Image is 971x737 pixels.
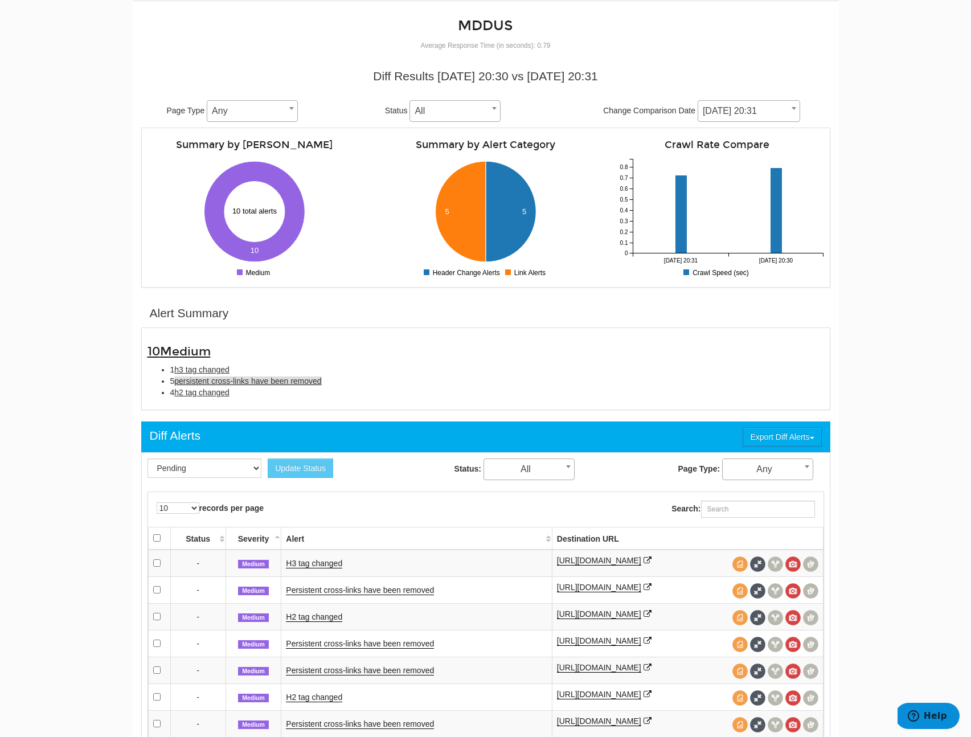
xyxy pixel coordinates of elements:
[785,556,801,572] span: View screenshot
[671,501,814,518] label: Search:
[170,375,824,387] li: 5
[624,250,628,256] tspan: 0
[732,610,748,625] span: View source
[174,388,230,397] span: h2 tag changed
[620,229,628,235] tspan: 0.2
[170,603,226,630] td: -
[286,639,434,649] a: Persistent cross-links have been removed
[750,664,765,679] span: Full Source Diff
[238,613,269,623] span: Medium
[150,68,822,85] div: Diff Results [DATE] 20:30 vs [DATE] 20:31
[768,717,783,732] span: View headers
[484,458,575,480] span: All
[167,106,205,115] span: Page Type
[268,458,333,478] button: Update Status
[803,690,818,706] span: Compare screenshots
[170,657,226,683] td: -
[803,664,818,679] span: Compare screenshots
[732,637,748,652] span: View source
[170,527,226,550] th: Status: activate to sort column ascending
[557,556,641,566] a: [URL][DOMAIN_NAME]
[698,103,800,119] span: 08/27/2025 20:31
[409,100,501,122] span: All
[557,663,641,673] a: [URL][DOMAIN_NAME]
[750,637,765,652] span: Full Source Diff
[226,527,281,550] th: Severity: activate to sort column descending
[552,527,823,550] th: Destination URL
[750,556,765,572] span: Full Source Diff
[286,612,342,622] a: H2 tag changed
[238,694,269,703] span: Medium
[484,461,574,477] span: All
[759,257,793,264] tspan: [DATE] 20:30
[281,527,552,550] th: Alert: activate to sort column ascending
[750,583,765,599] span: Full Source Diff
[785,637,801,652] span: View screenshot
[750,717,765,732] span: Full Source Diff
[603,106,695,115] span: Change Comparison Date
[170,550,226,577] td: -
[732,664,748,679] span: View source
[701,501,815,518] input: Search:
[610,140,824,150] h4: Crawl Rate Compare
[238,720,269,730] span: Medium
[732,717,748,732] span: View source
[286,719,434,729] a: Persistent cross-links have been removed
[170,710,226,737] td: -
[678,464,720,473] strong: Page Type:
[698,100,800,122] span: 08/27/2025 20:31
[750,610,765,625] span: Full Source Diff
[170,387,824,398] li: 4
[207,103,297,119] span: Any
[768,583,783,599] span: View headers
[238,667,269,676] span: Medium
[898,703,960,731] iframe: Opens a widget where you can find more information
[785,583,801,599] span: View screenshot
[722,458,813,480] span: Any
[557,716,641,726] a: [URL][DOMAIN_NAME]
[557,636,641,646] a: [URL][DOMAIN_NAME]
[286,559,342,568] a: H3 tag changed
[732,556,748,572] span: View source
[232,207,277,215] text: 10 total alerts
[174,376,321,386] span: persistent cross-links have been removed
[620,196,628,203] tspan: 0.5
[768,664,783,679] span: View headers
[150,427,200,444] div: Diff Alerts
[663,257,698,264] tspan: [DATE] 20:31
[170,364,824,375] li: 1
[174,365,230,374] span: h3 tag changed
[148,140,362,150] h4: Summary by [PERSON_NAME]
[238,640,269,649] span: Medium
[620,164,628,170] tspan: 0.8
[803,610,818,625] span: Compare screenshots
[160,344,211,359] span: Medium
[785,610,801,625] span: View screenshot
[785,664,801,679] span: View screenshot
[286,693,342,702] a: H2 tag changed
[207,100,298,122] span: Any
[732,690,748,706] span: View source
[157,502,264,514] label: records per page
[620,186,628,192] tspan: 0.6
[379,140,593,150] h4: Summary by Alert Category
[620,218,628,224] tspan: 0.3
[743,427,821,447] button: Export Diff Alerts
[170,630,226,657] td: -
[557,583,641,592] a: [URL][DOMAIN_NAME]
[557,609,641,619] a: [URL][DOMAIN_NAME]
[620,240,628,246] tspan: 0.1
[557,690,641,699] a: [URL][DOMAIN_NAME]
[454,464,481,473] strong: Status:
[785,690,801,706] span: View screenshot
[150,305,229,322] div: Alert Summary
[238,587,269,596] span: Medium
[286,585,434,595] a: Persistent cross-links have been removed
[803,717,818,732] span: Compare screenshots
[157,502,199,514] select: records per page
[286,666,434,675] a: Persistent cross-links have been removed
[410,103,500,119] span: All
[148,344,211,359] span: 10
[421,42,551,50] small: Average Response Time (in seconds): 0.79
